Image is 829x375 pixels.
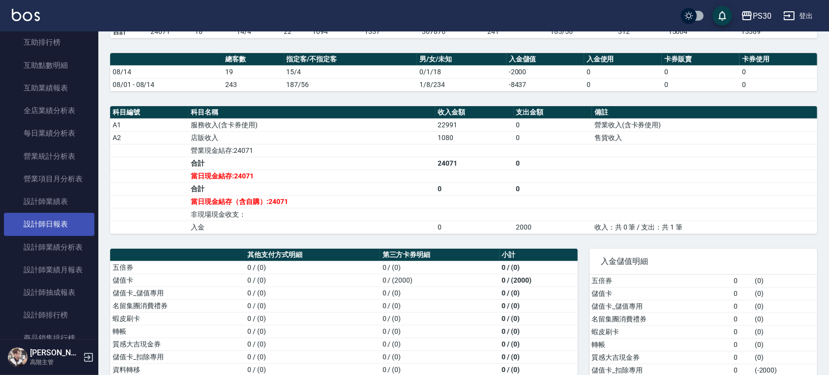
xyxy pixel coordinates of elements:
[245,299,380,312] td: 0 / (0)
[506,53,584,66] th: 入金儲值
[245,287,380,299] td: 0 / (0)
[188,182,435,195] td: 合計
[4,77,94,99] a: 互助業績報表
[506,78,584,91] td: -8437
[110,261,245,274] td: 五倍券
[110,78,223,91] td: 08/01 - 08/14
[188,221,435,233] td: 入金
[590,325,732,338] td: 蝦皮刷卡
[284,65,417,78] td: 15/4
[245,312,380,325] td: 0 / (0)
[731,287,752,300] td: 0
[779,7,817,25] button: 登出
[662,78,740,91] td: 0
[731,313,752,325] td: 0
[4,236,94,259] a: 設計師業績分析表
[110,287,245,299] td: 儲值卡_儲值專用
[110,118,188,131] td: A1
[4,54,94,77] a: 互助點數明細
[110,299,245,312] td: 名留集團消費禮券
[4,31,94,54] a: 互助排行榜
[500,274,578,287] td: 0 / (2000)
[4,327,94,349] a: 商品銷售排行榜
[110,65,223,78] td: 08/14
[30,348,80,358] h5: [PERSON_NAME]
[245,249,380,261] th: 其他支付方式明細
[731,275,752,288] td: 0
[514,157,592,170] td: 0
[110,106,817,234] table: a dense table
[417,65,506,78] td: 0/1/18
[245,261,380,274] td: 0 / (0)
[188,118,435,131] td: 服務收入(含卡券使用)
[4,168,94,190] a: 營業項目月分析表
[666,25,739,38] td: 15004
[500,261,578,274] td: 0 / (0)
[380,338,500,350] td: 0 / (0)
[500,249,578,261] th: 小計
[590,338,732,351] td: 轉帳
[188,157,435,170] td: 合計
[500,312,578,325] td: 0 / (0)
[4,259,94,281] a: 設計師業績月報表
[380,299,500,312] td: 0 / (0)
[731,351,752,364] td: 0
[417,53,506,66] th: 男/女/未知
[362,25,419,38] td: 1337
[506,65,584,78] td: -2000
[592,131,817,144] td: 售貨收入
[548,25,616,38] td: 185/56
[514,182,592,195] td: 0
[514,118,592,131] td: 0
[192,25,234,38] td: 18
[188,106,435,119] th: 科目名稱
[485,25,548,38] td: 241
[245,338,380,350] td: 0 / (0)
[616,25,666,38] td: 312
[752,351,817,364] td: ( 0 )
[584,78,662,91] td: 0
[380,261,500,274] td: 0 / (0)
[417,78,506,91] td: 1/8/234
[110,325,245,338] td: 轉帳
[740,53,817,66] th: 卡券使用
[110,106,188,119] th: 科目編號
[4,281,94,304] a: 設計師抽成報表
[188,144,435,157] td: 營業現金結存:24071
[500,350,578,363] td: 0 / (0)
[188,195,435,208] td: 當日現金結存（含自購）:24071
[592,106,817,119] th: 備註
[590,300,732,313] td: 儲值卡_儲值專用
[592,221,817,233] td: 收入：共 0 筆 / 支出：共 1 筆
[500,325,578,338] td: 0 / (0)
[110,338,245,350] td: 質感大吉現金券
[110,350,245,363] td: 儲值卡_扣除專用
[188,131,435,144] td: 店販收入
[740,65,817,78] td: 0
[435,106,513,119] th: 收入金額
[188,208,435,221] td: 非現場現金收支：
[584,65,662,78] td: 0
[4,122,94,144] a: 每日業績分析表
[592,118,817,131] td: 營業收入(含卡券使用)
[245,350,380,363] td: 0 / (0)
[284,53,417,66] th: 指定客/不指定客
[223,53,284,66] th: 總客數
[110,131,188,144] td: A2
[737,6,775,26] button: PS30
[30,358,80,367] p: 高階主管
[245,325,380,338] td: 0 / (0)
[4,213,94,235] a: 設計師日報表
[590,313,732,325] td: 名留集團消費禮券
[514,131,592,144] td: 0
[752,313,817,325] td: ( 0 )
[380,274,500,287] td: 0 / (2000)
[223,65,284,78] td: 19
[752,287,817,300] td: ( 0 )
[752,275,817,288] td: ( 0 )
[435,118,513,131] td: 22991
[435,157,513,170] td: 24071
[752,338,817,351] td: ( 0 )
[110,312,245,325] td: 蝦皮刷卡
[223,78,284,91] td: 243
